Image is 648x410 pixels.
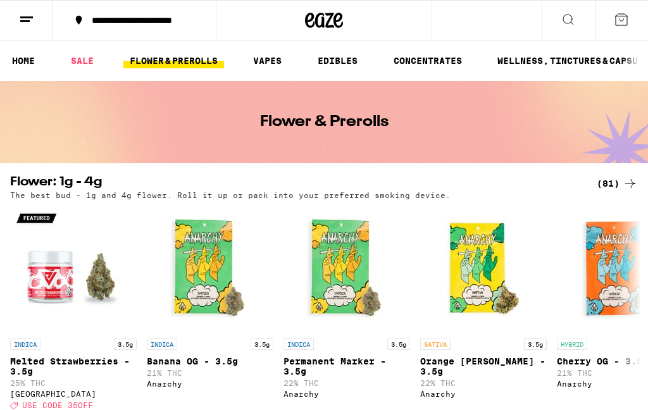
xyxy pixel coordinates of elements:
[10,339,40,350] p: INDICA
[22,401,93,409] span: USE CODE 35OFF
[10,191,451,199] p: The best bud - 1g and 4g flower. Roll it up or pack into your preferred smoking device.
[147,339,177,350] p: INDICA
[283,356,410,376] p: Permanent Marker - 3.5g
[524,339,547,350] p: 3.5g
[387,339,410,350] p: 3.5g
[10,379,137,387] p: 25% THC
[147,369,273,377] p: 21% THC
[114,339,137,350] p: 3.5g
[420,379,547,387] p: 22% THC
[10,176,576,191] h2: Flower: 1g - 4g
[557,339,587,350] p: HYBRID
[251,339,273,350] p: 3.5g
[420,206,547,332] img: Anarchy - Orange Runtz - 3.5g
[387,53,468,68] a: CONCENTRATES
[283,339,314,350] p: INDICA
[260,115,389,130] h1: Flower & Prerolls
[6,53,41,68] a: HOME
[147,206,273,332] img: Anarchy - Banana OG - 3.5g
[147,380,273,388] div: Anarchy
[311,53,364,68] a: EDIBLES
[123,53,224,68] a: FLOWER & PREROLLS
[597,176,638,191] a: (81)
[10,390,137,398] div: [GEOGRAPHIC_DATA]
[247,53,288,68] a: VAPES
[420,339,451,350] p: SATIVA
[10,206,137,332] img: Ember Valley - Melted Strawberries - 3.5g
[147,356,273,366] p: Banana OG - 3.5g
[65,53,100,68] a: SALE
[283,206,410,332] img: Anarchy - Permanent Marker - 3.5g
[283,390,410,398] div: Anarchy
[10,356,137,376] p: Melted Strawberries - 3.5g
[420,390,547,398] div: Anarchy
[283,379,410,387] p: 22% THC
[420,356,547,376] p: Orange [PERSON_NAME] - 3.5g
